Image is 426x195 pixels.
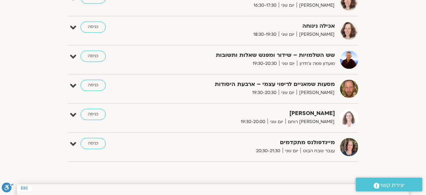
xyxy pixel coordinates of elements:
[163,80,335,89] strong: מסעות שמאניים לריפוי עצמי – ארבעת היסודות
[163,51,335,60] strong: שש השלמויות – שידור ומפגש שאלות ותשובות
[297,2,335,9] span: [PERSON_NAME]
[81,109,106,120] a: כניסה
[250,60,279,67] span: 19:30-20:30
[297,89,335,96] span: [PERSON_NAME]
[279,31,297,38] span: יום שני
[286,118,335,126] span: [PERSON_NAME] רוחם
[254,147,283,155] span: 20:30-21:30
[380,181,405,190] span: יצירת קשר
[251,31,279,38] span: 18:30-19:30
[356,178,422,191] a: יצירת קשר
[238,118,268,126] span: 19:30-20:00
[163,109,335,118] strong: [PERSON_NAME]
[163,138,335,147] strong: מיינדפולנס מתקדמים
[279,60,297,67] span: יום שני
[301,147,335,155] span: ענבר שבח הבוט
[268,118,286,126] span: יום שני
[81,80,106,91] a: כניסה
[279,89,297,96] span: יום שני
[279,2,297,9] span: יום שני
[163,21,335,31] strong: אכילה נינוחה
[81,21,106,33] a: כניסה
[81,138,106,149] a: כניסה
[250,89,279,96] span: 19:30-20:30
[297,31,335,38] span: [PERSON_NAME]
[81,51,106,62] a: כניסה
[251,2,279,9] span: 16:30-17:30
[283,147,301,155] span: יום שני
[297,60,335,67] span: מועדון פמה צ'ודרון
